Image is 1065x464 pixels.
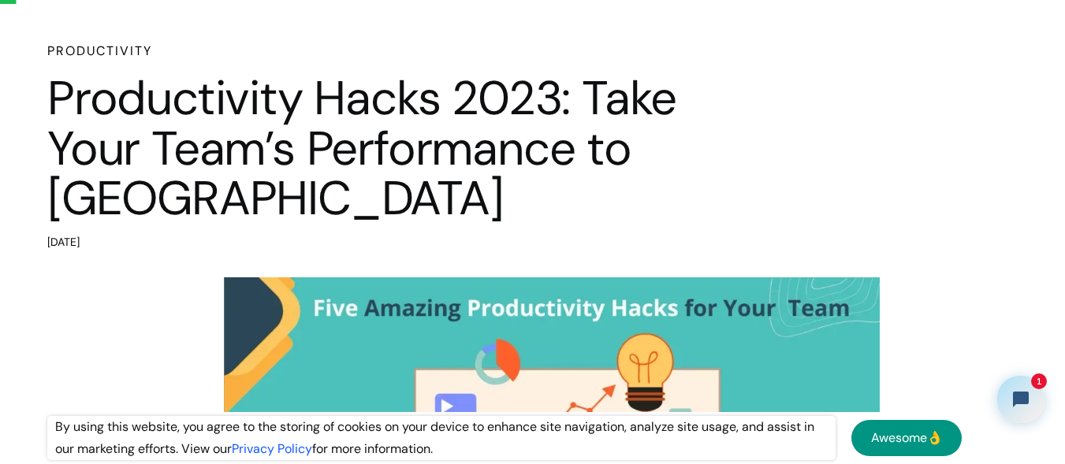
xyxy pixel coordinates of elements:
a: Awesome👌 [851,420,962,456]
a: Privacy Policy [232,440,312,457]
div: By using this website, you agree to the storing of cookies on your device to enhance site navigat... [47,416,836,460]
div: [DATE] [47,232,709,254]
iframe: Tidio Chat [984,362,1058,436]
h1: Productivity Hacks 2023: Take Your Team’s Performance to [GEOGRAPHIC_DATA] [47,73,709,224]
h6: Productivity [47,42,709,61]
